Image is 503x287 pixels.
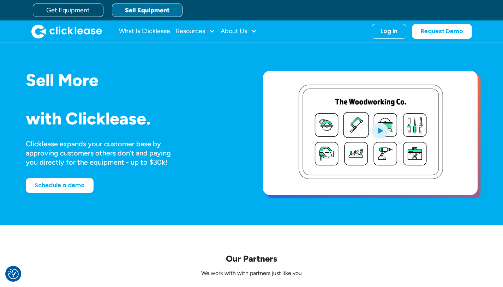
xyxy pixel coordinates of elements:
h1: with Clicklease. [26,109,240,128]
a: home [31,24,102,38]
p: Our Partners [26,253,478,264]
img: Blue play button logo on a light blue circular background [370,121,389,140]
img: Revisit consent button [8,269,19,279]
a: Request Demo [412,24,472,39]
p: We work with with partners just like you [26,270,478,277]
button: Consent Preferences [8,269,19,279]
div: Log In [381,28,397,35]
a: Sell Equipment [112,4,182,17]
div: Clicklease expands your customer base by approving customers others don’t and paying you directly... [26,139,184,167]
a: What Is Clicklease [119,24,170,38]
img: Clicklease logo [31,24,102,38]
a: Schedule a demo [26,178,94,193]
a: Get Equipment [33,4,103,17]
h1: Sell More [26,71,240,90]
div: About Us [221,24,257,38]
div: Resources [176,24,215,38]
a: open lightbox [263,71,478,195]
